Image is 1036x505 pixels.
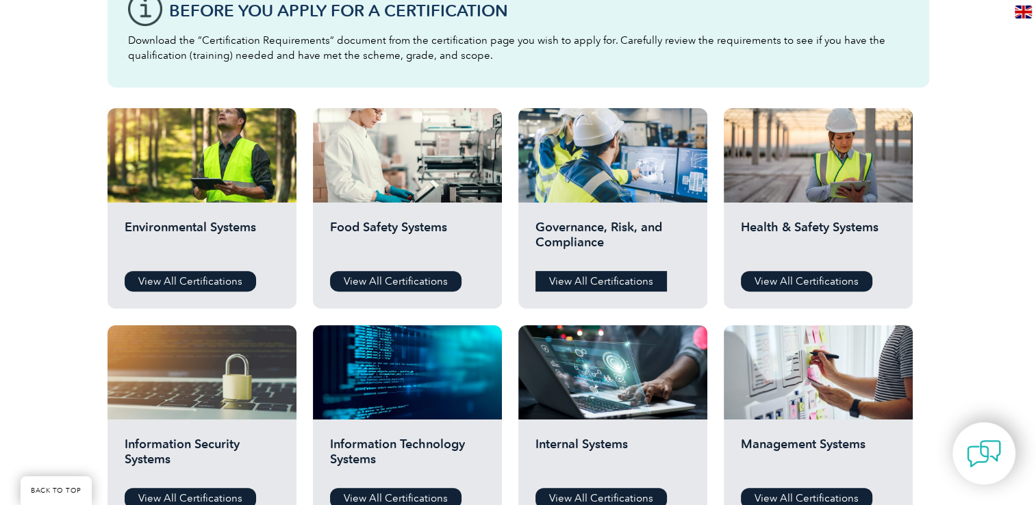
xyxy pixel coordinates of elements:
[330,220,485,261] h2: Food Safety Systems
[535,220,690,261] h2: Governance, Risk, and Compliance
[330,437,485,478] h2: Information Technology Systems
[741,437,896,478] h2: Management Systems
[741,220,896,261] h2: Health & Safety Systems
[21,476,92,505] a: BACK TO TOP
[967,437,1001,471] img: contact-chat.png
[330,271,462,292] a: View All Certifications
[1015,5,1032,18] img: en
[169,2,909,19] h3: Before You Apply For a Certification
[535,271,667,292] a: View All Certifications
[128,33,909,63] p: Download the “Certification Requirements” document from the certification page you wish to apply ...
[125,271,256,292] a: View All Certifications
[125,437,279,478] h2: Information Security Systems
[535,437,690,478] h2: Internal Systems
[125,220,279,261] h2: Environmental Systems
[741,271,872,292] a: View All Certifications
